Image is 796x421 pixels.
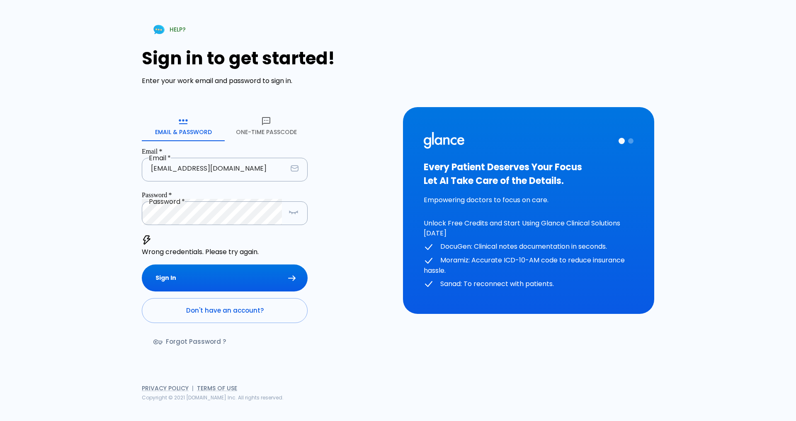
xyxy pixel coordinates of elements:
a: HELP? [142,19,196,40]
a: Terms of Use [197,384,237,392]
button: Email & Password [142,111,225,141]
p: Empowering doctors to focus on care. [424,195,633,205]
button: One-Time Passcode [225,111,308,141]
label: Password [142,191,308,199]
span: | [192,384,194,392]
span: Copyright © 2021 [DOMAIN_NAME] Inc. All rights reserved. [142,394,284,401]
p: Moramiz: Accurate ICD-10-AM code to reduce insurance hassle. [424,255,633,276]
p: Enter your work email and password to sign in. [142,76,393,86]
p: Unlock Free Credits and Start Using Glance Clinical Solutions [DATE] [424,218,633,238]
input: dr.ahmed@clinic.com [142,155,287,181]
img: Chat Support [152,22,166,37]
button: Sign In [142,264,308,291]
p: DocuGen: Clinical notes documentation in seconds. [424,242,633,252]
p: Sanad: To reconnect with patients. [424,279,633,289]
a: Forgot Password ? [142,330,239,354]
h1: Sign in to get started! [142,48,393,69]
a: Don't have an account? [142,298,308,323]
p: Wrong credentials. Please try again. [142,247,308,257]
label: Email [142,148,308,155]
a: Privacy Policy [142,384,189,392]
h3: Every Patient Deserves Your Focus Let AI Take Care of the Details. [424,160,633,188]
